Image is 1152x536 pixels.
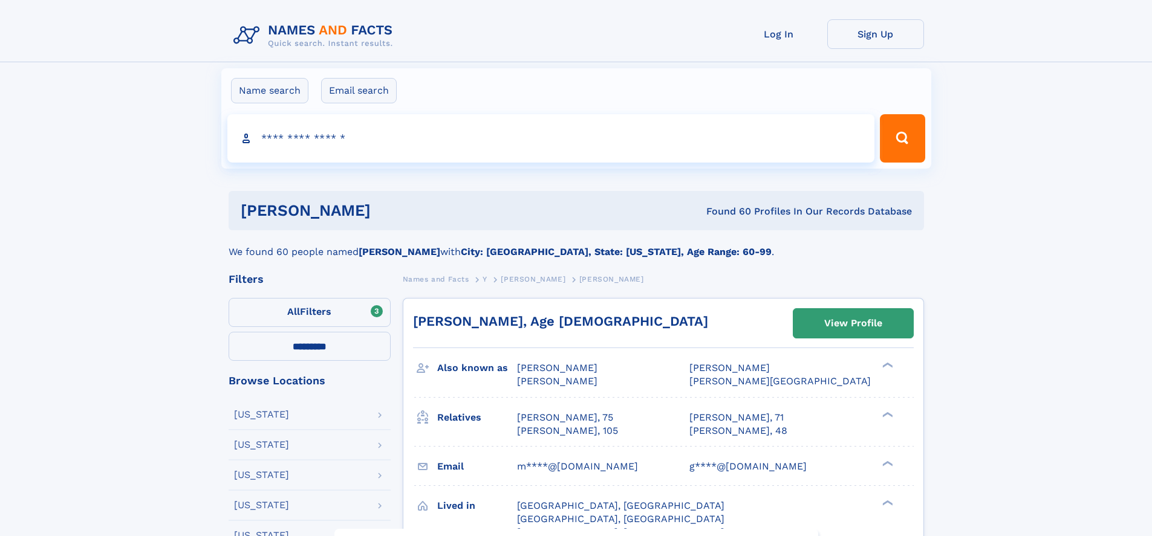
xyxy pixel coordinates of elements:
[437,456,517,477] h3: Email
[689,424,787,438] a: [PERSON_NAME], 48
[321,78,397,103] label: Email search
[517,375,597,387] span: [PERSON_NAME]
[437,496,517,516] h3: Lived in
[227,114,875,163] input: search input
[879,459,894,467] div: ❯
[579,275,644,283] span: [PERSON_NAME]
[229,19,403,52] img: Logo Names and Facts
[731,19,827,49] a: Log In
[437,407,517,428] h3: Relatives
[234,440,289,450] div: [US_STATE]
[538,205,912,218] div: Found 60 Profiles In Our Records Database
[517,411,613,424] a: [PERSON_NAME], 75
[501,271,565,286] a: [PERSON_NAME]
[287,306,300,317] span: All
[413,314,708,329] a: [PERSON_NAME], Age [DEMOGRAPHIC_DATA]
[229,274,391,285] div: Filters
[229,230,924,259] div: We found 60 people named with .
[234,500,289,510] div: [US_STATE]
[879,410,894,418] div: ❯
[517,362,597,373] span: [PERSON_NAME]
[234,410,289,419] div: [US_STATE]
[461,246,772,257] b: City: [GEOGRAPHIC_DATA], State: [US_STATE], Age Range: 60-99
[359,246,440,257] b: [PERSON_NAME]
[517,513,724,525] span: [GEOGRAPHIC_DATA], [GEOGRAPHIC_DATA]
[234,470,289,480] div: [US_STATE]
[880,114,925,163] button: Search Button
[689,411,784,424] a: [PERSON_NAME], 71
[879,361,894,369] div: ❯
[501,275,565,283] span: [PERSON_NAME]
[517,500,724,511] span: [GEOGRAPHIC_DATA], [GEOGRAPHIC_DATA]
[689,375,871,387] span: [PERSON_NAME][GEOGRAPHIC_DATA]
[437,358,517,378] h3: Also known as
[827,19,924,49] a: Sign Up
[793,309,913,338] a: View Profile
[241,203,539,218] h1: [PERSON_NAME]
[231,78,308,103] label: Name search
[229,298,391,327] label: Filters
[824,309,882,337] div: View Profile
[403,271,469,286] a: Names and Facts
[229,375,391,386] div: Browse Locations
[689,362,770,373] span: [PERSON_NAME]
[483,271,487,286] a: Y
[879,499,894,506] div: ❯
[517,424,618,438] a: [PERSON_NAME], 105
[483,275,487,283] span: Y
